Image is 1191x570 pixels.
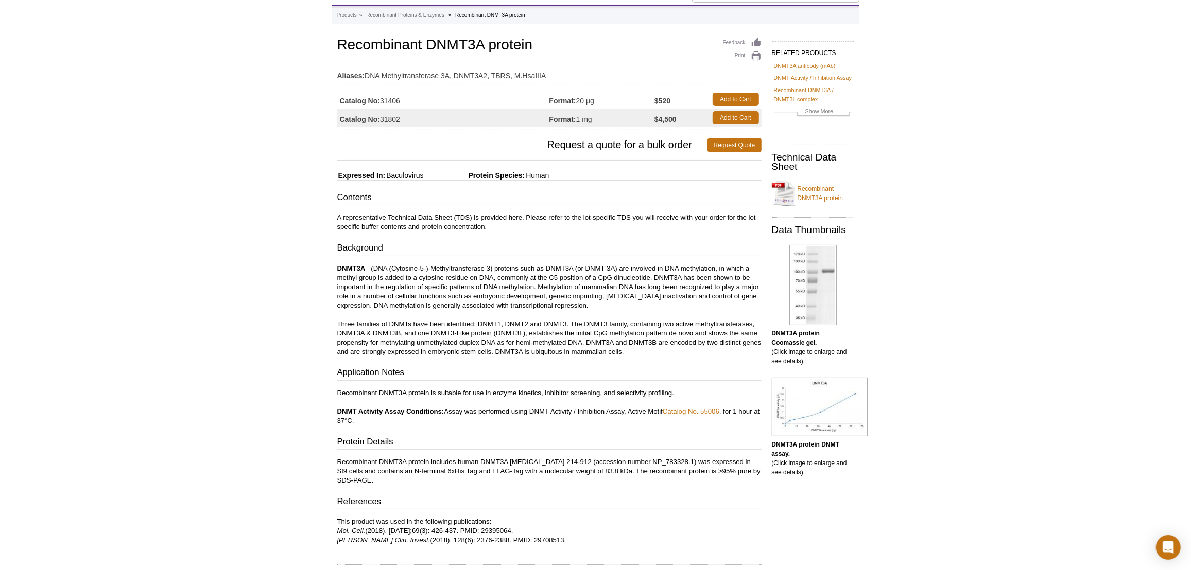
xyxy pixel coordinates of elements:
[426,171,525,180] span: Protein Species:
[772,378,868,436] img: DNMT3A protein DNMT assay
[772,441,840,457] b: DNMT3A protein DNMT assay.
[337,171,386,180] span: Expressed In:
[663,407,719,415] a: Catalog No. 55006
[549,90,655,109] td: 20 µg
[337,457,762,485] p: Recombinant DNMT3A protein includes human DNMT3A [MEDICAL_DATA] 214-912 (accession number NP_7833...
[654,96,670,105] strong: $520
[525,171,549,180] span: Human
[707,138,762,152] a: Request Quote
[774,73,852,82] a: DNMT Activity / Inhibition Assay
[772,153,854,171] h2: Technical Data Sheet
[337,109,549,127] td: 31802
[713,93,759,106] a: Add to Cart
[723,37,762,48] a: Feedback
[549,115,576,124] strong: Format:
[549,109,655,127] td: 1 mg
[789,245,837,325] img: DNMT3A protein Coomassie gel
[337,527,366,535] i: Mol. Cell.
[366,11,444,20] a: Recombinant Proteins & Enzymes
[337,366,762,381] h3: Application Notes
[337,191,762,206] h3: Contents
[359,12,363,18] li: »
[337,495,762,510] h3: References
[654,115,677,124] strong: $4,500
[772,225,854,235] h2: Data Thumbnails
[1156,535,1181,560] div: Open Intercom Messenger
[337,242,762,256] h3: Background
[772,440,854,477] p: (Click image to enlarge and see details).
[385,171,423,180] span: Baculovirus
[337,90,549,109] td: 31406
[772,329,854,366] p: (Click image to enlarge and see details).
[774,61,836,70] a: DNMT3A antibody (mAb)
[337,436,762,450] h3: Protein Details
[337,517,762,545] p: This product was used in the following publications: (2018). [DATE];69(3): 426-437. PMID: 2939506...
[337,213,762,231] p: A representative Technical Data Sheet (TDS) is provided here. Please refer to the lot-specific TD...
[337,138,707,152] span: Request a quote for a bulk order
[455,12,525,18] li: Recombinant DNMT3A protein
[337,37,762,55] h1: Recombinant DNMT3A protein
[340,96,381,105] strong: Catalog No:
[337,407,444,415] strong: DNMT Activity Assay Conditions:
[713,111,759,124] a: Add to Cart
[448,12,452,18] li: »
[774,85,852,104] a: Recombinant DNMT3A / DNMT3L complex
[772,41,854,60] h2: RELATED PRODUCTS
[337,264,762,357] p: – (DNA (Cytosine-5-)-Methyltransferase 3) proteins such as DNMT3A (or DNMT 3A) are involved in DN...
[337,264,366,272] strong: DNMT3A
[723,51,762,62] a: Print
[772,330,820,346] b: DNMT3A protein Coomassie gel.
[337,11,357,20] a: Products
[340,115,381,124] strong: Catalog No:
[337,536,430,544] i: [PERSON_NAME] Clin. Invest.
[337,71,365,80] strong: Aliases:
[774,106,852,118] a: Show More
[337,65,762,81] td: DNA Methyltransferase 3A, DNMT3A2, TBRS, M.HsaIIIA
[549,96,576,105] strong: Format:
[772,178,854,209] a: Recombinant DNMT3A protein
[337,388,762,425] p: Recombinant DNMT3A protein is suitable for use in enzyme kinetics, inhibitor screening, and selec...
